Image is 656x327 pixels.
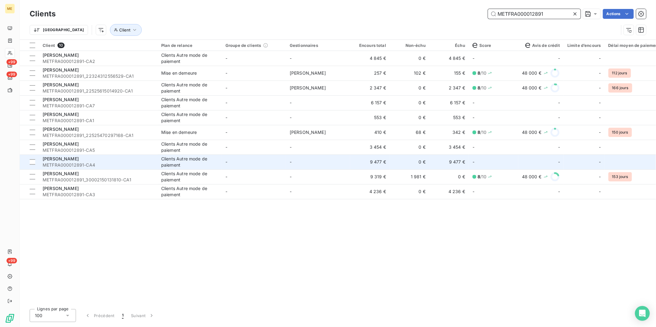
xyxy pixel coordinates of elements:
td: 6 157 € [429,95,469,110]
td: 0 € [390,140,429,155]
td: 4 236 € [350,184,390,199]
span: [PERSON_NAME] [290,70,326,76]
td: 0 € [390,155,429,169]
span: +99 [6,72,17,77]
td: - [469,51,518,66]
div: Clients Autre mode de paiement [161,185,218,198]
td: 68 € [390,125,429,140]
span: - [225,70,227,76]
div: Non-échu [393,43,426,48]
div: Open Intercom Messenger [635,306,650,321]
div: Limite d’encours [567,43,601,48]
span: 1 [122,313,124,319]
td: 9 477 € [429,155,469,169]
span: - [599,70,601,76]
span: - [225,130,227,135]
td: - [469,140,518,155]
span: 10 [57,43,65,48]
td: - [469,155,518,169]
td: - [518,140,564,155]
div: Échu [433,43,465,48]
td: - [518,51,564,66]
span: METFRA000012891_30002150131810-CA1 [43,177,154,183]
span: - [290,115,292,120]
span: METFRA000012891_22324312556529-CA1 [43,73,154,79]
span: - [599,100,601,106]
span: METFRA000012891-CA4 [43,162,154,168]
span: 8 [477,70,480,76]
td: 0 € [390,110,429,125]
td: 6 157 € [350,95,390,110]
span: Client [43,43,55,48]
td: 3 454 € [350,140,390,155]
span: 48 000 € [522,129,541,135]
div: Clients Autre mode de paiement [161,52,218,64]
span: [PERSON_NAME] [43,67,79,72]
input: Rechercher [488,9,581,19]
div: Gestionnaires [290,43,347,48]
button: Précédent [81,309,118,322]
img: Logo LeanPay [5,313,15,323]
td: 0 € [390,95,429,110]
td: 553 € [429,110,469,125]
td: 4 845 € [429,51,469,66]
td: - [469,95,518,110]
td: - [518,184,564,199]
h3: Clients [30,8,56,19]
span: - [225,100,227,105]
span: [PERSON_NAME] [43,112,79,117]
span: - [225,159,227,164]
span: - [225,174,227,179]
div: Clients Autre mode de paiement [161,82,218,94]
div: Plan de relance [161,43,218,48]
span: - [225,85,227,90]
td: 1 981 € [390,169,429,184]
span: 48 000 € [522,70,541,76]
span: +99 [6,258,17,263]
span: [PERSON_NAME] [290,130,326,135]
td: 4 845 € [350,51,390,66]
button: Suivant [127,309,158,322]
td: 9 477 € [350,155,390,169]
div: ME [5,4,15,14]
td: - [518,95,564,110]
span: METFRA000012891-CA1 [43,118,154,124]
td: 9 319 € [350,169,390,184]
td: 0 € [390,51,429,66]
button: 1 [118,309,127,322]
span: - [290,56,292,61]
span: - [290,159,292,164]
span: 166 jours [608,83,632,93]
div: Clients Autre mode de paiement [161,141,218,153]
span: / 10 [477,174,487,180]
span: Groupe de clients [225,43,261,48]
td: 257 € [350,66,390,81]
td: 0 € [429,169,469,184]
span: - [599,114,601,121]
span: Avis de crédit [525,43,560,48]
span: 48 000 € [522,85,541,91]
span: - [225,144,227,150]
div: Mise en demeure [161,70,197,76]
span: [PERSON_NAME] [43,97,79,102]
span: METFRA000012891-CA3 [43,192,154,198]
td: 2 347 € [429,81,469,95]
span: [PERSON_NAME] [43,186,79,191]
span: 150 jours [608,128,632,137]
td: 155 € [429,66,469,81]
span: METFRA000012891-CA7 [43,103,154,109]
span: / 10 [477,85,487,91]
span: - [599,159,601,165]
td: - [518,155,564,169]
span: [PERSON_NAME] [43,126,79,132]
span: / 10 [477,70,487,76]
span: - [225,56,227,61]
span: 153 jours [608,172,632,181]
button: Actions [603,9,634,19]
td: 2 347 € [350,81,390,95]
button: Client [110,24,142,36]
td: 3 454 € [429,140,469,155]
td: 102 € [390,66,429,81]
span: [PERSON_NAME] [43,141,79,147]
span: 8 [477,130,480,135]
